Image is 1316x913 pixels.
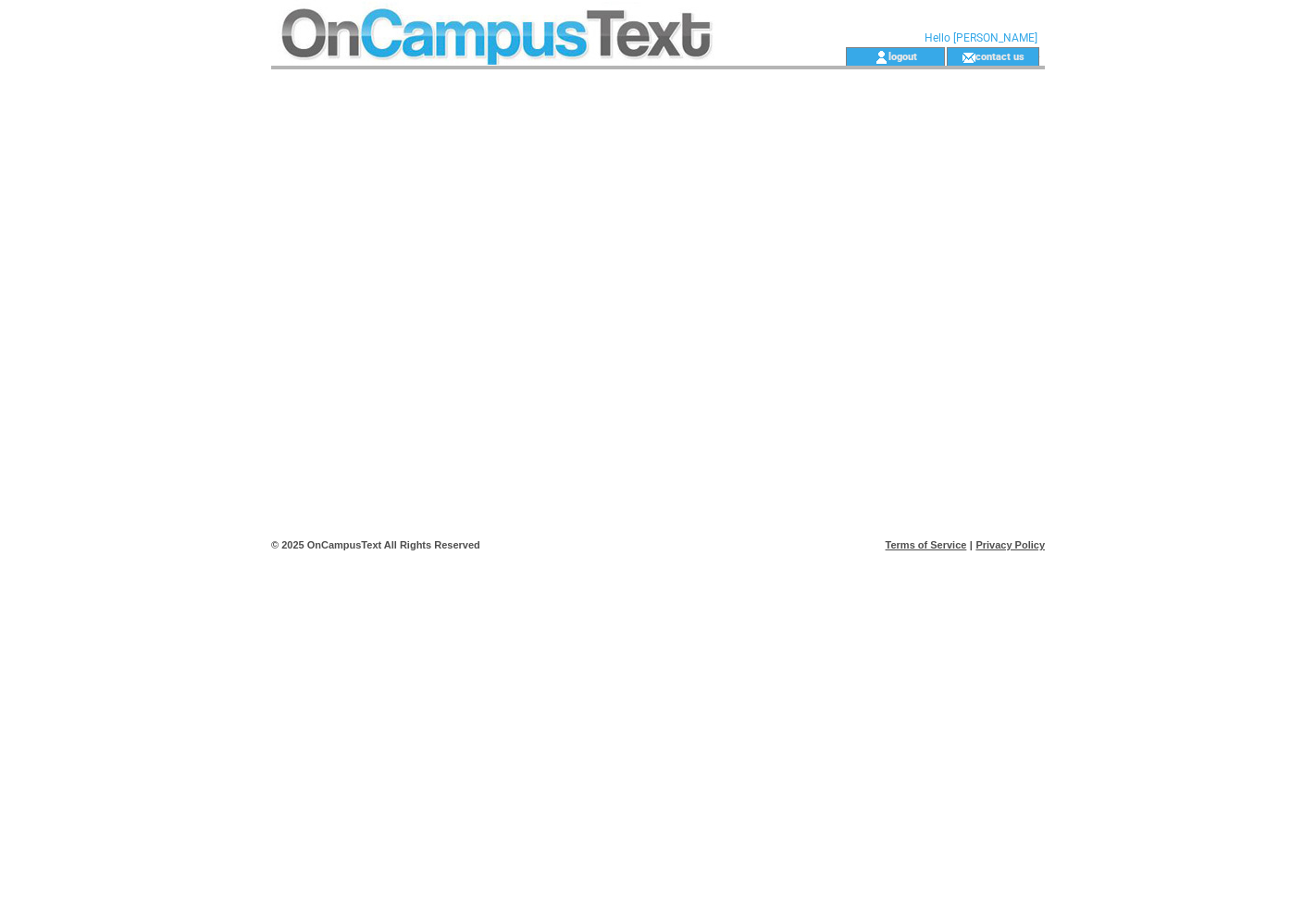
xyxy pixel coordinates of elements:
[970,539,973,550] span: |
[975,539,1045,550] a: Privacy Policy
[962,50,975,65] img: contact_us_icon.gif
[886,539,967,550] a: Terms of Service
[888,50,917,62] a: logout
[975,50,1024,62] a: contact us
[271,539,480,550] span: © 2025 OnCampusText All Rights Reserved
[875,50,888,65] img: account_icon.gif
[925,31,1037,44] span: Hello [PERSON_NAME]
